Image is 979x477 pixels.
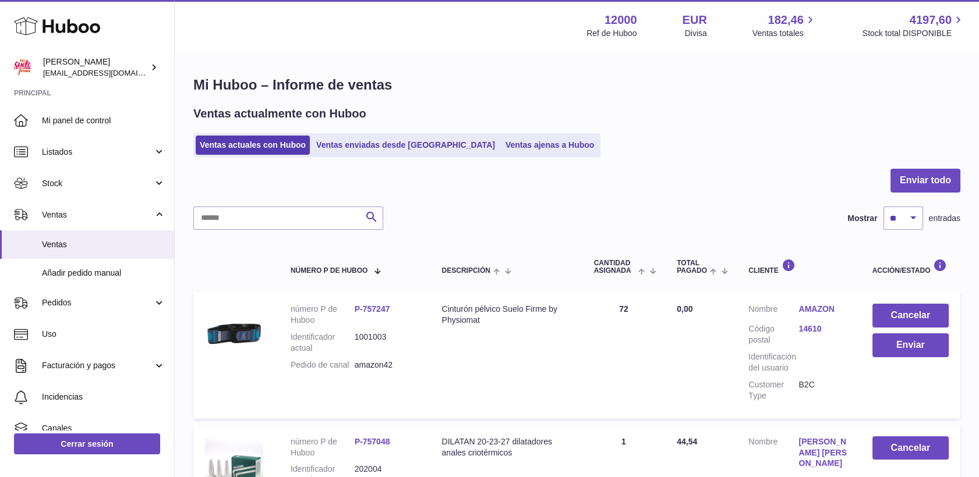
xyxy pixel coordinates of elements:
[312,136,499,155] a: Ventas enviadas desde [GEOGRAPHIC_DATA]
[863,28,965,39] span: Stock total DISPONIBLE
[752,28,817,39] span: Ventas totales
[355,304,390,314] a: P-757247
[890,169,960,193] button: Enviar todo
[872,259,949,275] div: Acción/Estado
[748,436,798,472] dt: Nombre
[586,28,637,39] div: Ref de Huboo
[42,360,153,371] span: Facturación y pagos
[42,423,165,434] span: Canales
[685,28,707,39] div: Divisa
[863,12,965,39] a: 4197,60 Stock total DISPONIBLE
[291,304,355,326] dt: número P de Huboo
[291,267,367,275] span: número P de Huboo
[442,267,490,275] span: Descripción
[501,136,599,155] a: Ventas ajenas a Huboo
[42,147,153,158] span: Listados
[42,178,153,189] span: Stock
[196,136,310,155] a: Ventas actuales con Huboo
[677,437,697,446] span: 44,54
[355,437,390,446] a: P-757048
[798,323,849,334] a: 14610
[847,213,877,224] label: Mostrar
[442,436,571,458] div: DILATAN 20-23-27 dilatadores anales criotérmicos
[872,333,949,357] button: Enviar
[355,332,419,354] dd: 1001003
[442,304,571,326] div: Cinturón pélvico Suelo Firme by Physiomat
[43,68,171,77] span: [EMAIL_ADDRESS][DOMAIN_NAME]
[193,106,366,122] h2: Ventas actualmente con Huboo
[677,304,692,314] span: 0,00
[42,297,153,308] span: Pedidos
[205,304,263,362] img: Cinturon-pelvico-para-runners-Physiomat-Parisienne.jpg
[929,213,960,224] span: entradas
[605,12,637,28] strong: 12000
[910,12,952,28] span: 4197,60
[193,76,960,94] h1: Mi Huboo – Informe de ventas
[42,391,165,403] span: Incidencias
[872,304,949,328] button: Cancelar
[42,209,153,220] span: Ventas
[752,12,817,39] a: 182,46 Ventas totales
[798,436,849,469] a: [PERSON_NAME] [PERSON_NAME]
[42,115,165,126] span: Mi panel de control
[748,259,849,275] div: Cliente
[748,351,798,373] dt: Identificación del usuario
[42,329,165,340] span: Uso
[42,239,165,250] span: Ventas
[748,323,798,346] dt: Código postal
[291,359,355,371] dt: Pedido de canal
[582,292,666,418] td: 72
[677,259,707,275] span: Total pagado
[748,379,798,401] dt: Customer Type
[291,332,355,354] dt: Identificador actual
[798,379,849,401] dd: B2C
[14,433,160,454] a: Cerrar sesión
[42,268,165,279] span: Añadir pedido manual
[43,56,148,79] div: [PERSON_NAME]
[291,436,355,458] dt: número P de Huboo
[872,436,949,460] button: Cancelar
[594,259,635,275] span: Cantidad ASIGNADA
[683,12,707,28] strong: EUR
[768,12,804,28] span: 182,46
[14,59,31,76] img: mar@ensuelofirme.com
[748,304,798,318] dt: Nombre
[355,359,419,371] dd: amazon42
[798,304,849,315] a: AMAZON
